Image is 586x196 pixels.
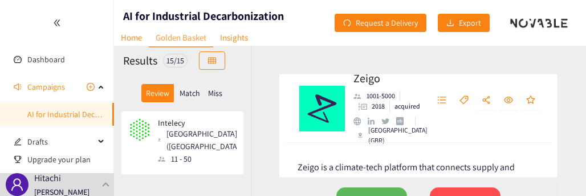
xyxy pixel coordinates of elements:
[459,17,481,29] span: Export
[396,117,410,125] a: crunchbase
[498,91,519,110] button: eye
[526,95,535,106] span: star
[353,117,368,125] a: website
[353,101,390,111] li: Founded in year
[87,83,95,91] span: plus-circle
[27,148,105,171] span: Upgrade your plan
[432,91,452,110] button: unordered-list
[504,95,513,106] span: eye
[158,127,243,153] div: [GEOGRAPHIC_DATA] ([GEOGRAPHIC_DATA])
[394,101,420,111] p: acquired
[529,141,586,196] iframe: Chat Widget
[123,8,284,24] h1: AI for Industrial Decarbonization
[358,125,429,146] div: [GEOGRAPHIC_DATA] (GBR)
[343,19,351,28] span: redo
[14,83,22,91] span: sound
[529,141,586,196] div: チャットウィジェット
[381,118,396,124] a: twitter
[14,138,22,146] span: edit
[27,75,65,98] span: Campaigns
[180,89,200,98] p: Match
[368,118,381,125] a: linkedin
[372,101,385,111] p: 2018
[149,29,213,47] a: Golden Basket
[356,17,418,29] span: Request a Delivery
[27,109,138,119] a: AI for Industrial Decarbonization
[459,95,469,106] span: tag
[482,95,491,106] span: share-alt
[353,71,429,85] h2: Zeigo
[298,161,515,187] span: Zeigo is a climate-tech platform that connects supply and demand of renewable energy across the w...
[446,19,454,28] span: download
[476,91,497,110] button: share-alt
[390,101,420,111] li: Status
[114,29,149,46] a: Home
[213,29,255,46] a: Insights
[438,14,490,32] button: downloadExport
[437,95,446,106] span: unordered-list
[27,130,95,153] span: Drafts
[299,86,345,131] img: Company Logo
[146,89,169,98] p: Review
[27,54,65,65] a: Dashboard
[163,54,188,67] div: 15 / 15
[208,57,216,66] span: table
[335,14,426,32] button: redoRequest a Delivery
[14,155,22,163] span: trophy
[158,153,243,165] div: 11 - 50
[123,53,157,69] h2: Results
[53,19,61,27] span: double-left
[208,89,222,98] p: Miss
[10,178,24,191] span: user
[520,91,541,110] button: star
[367,91,395,101] p: 1001-5000
[199,51,225,70] button: table
[34,171,61,185] p: Hitachi
[128,118,151,141] img: Snapshot of the company's website
[454,91,474,110] button: tag
[158,118,237,127] p: Intelecy
[353,91,400,101] li: Employees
